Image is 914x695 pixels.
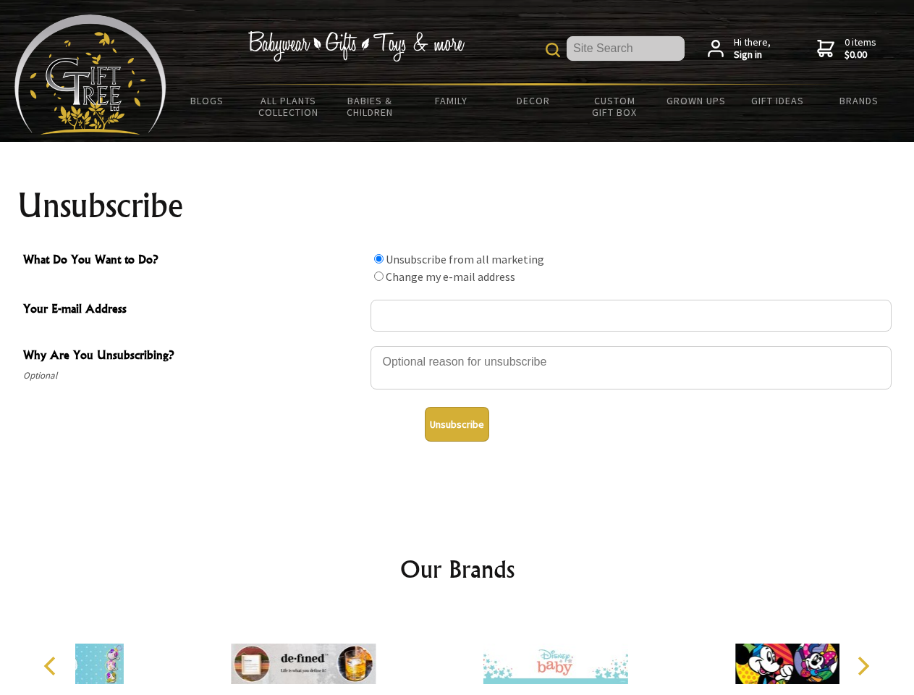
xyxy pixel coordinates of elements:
span: Hi there, [734,36,771,62]
button: Previous [36,650,68,682]
a: Hi there,Sign in [708,36,771,62]
button: Next [847,650,879,682]
a: Custom Gift Box [574,85,656,127]
a: Brands [818,85,900,116]
a: BLOGS [166,85,248,116]
strong: $0.00 [845,49,876,62]
img: product search [546,43,560,57]
a: All Plants Collection [248,85,330,127]
h1: Unsubscribe [17,188,897,223]
input: What Do You Want to Do? [374,271,384,281]
span: Optional [23,367,363,384]
span: What Do You Want to Do? [23,250,363,271]
input: Site Search [567,36,685,61]
img: Babyware - Gifts - Toys and more... [14,14,166,135]
a: Decor [492,85,574,116]
button: Unsubscribe [425,407,489,442]
label: Unsubscribe from all marketing [386,252,544,266]
input: Your E-mail Address [371,300,892,332]
h2: Our Brands [29,552,886,586]
strong: Sign in [734,49,771,62]
a: Gift Ideas [737,85,818,116]
a: 0 items$0.00 [817,36,876,62]
input: What Do You Want to Do? [374,254,384,264]
span: Your E-mail Address [23,300,363,321]
img: Babywear - Gifts - Toys & more [247,31,465,62]
span: Why Are You Unsubscribing? [23,346,363,367]
span: 0 items [845,35,876,62]
textarea: Why Are You Unsubscribing? [371,346,892,389]
a: Grown Ups [655,85,737,116]
a: Family [411,85,493,116]
label: Change my e-mail address [386,269,515,284]
a: Babies & Children [329,85,411,127]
